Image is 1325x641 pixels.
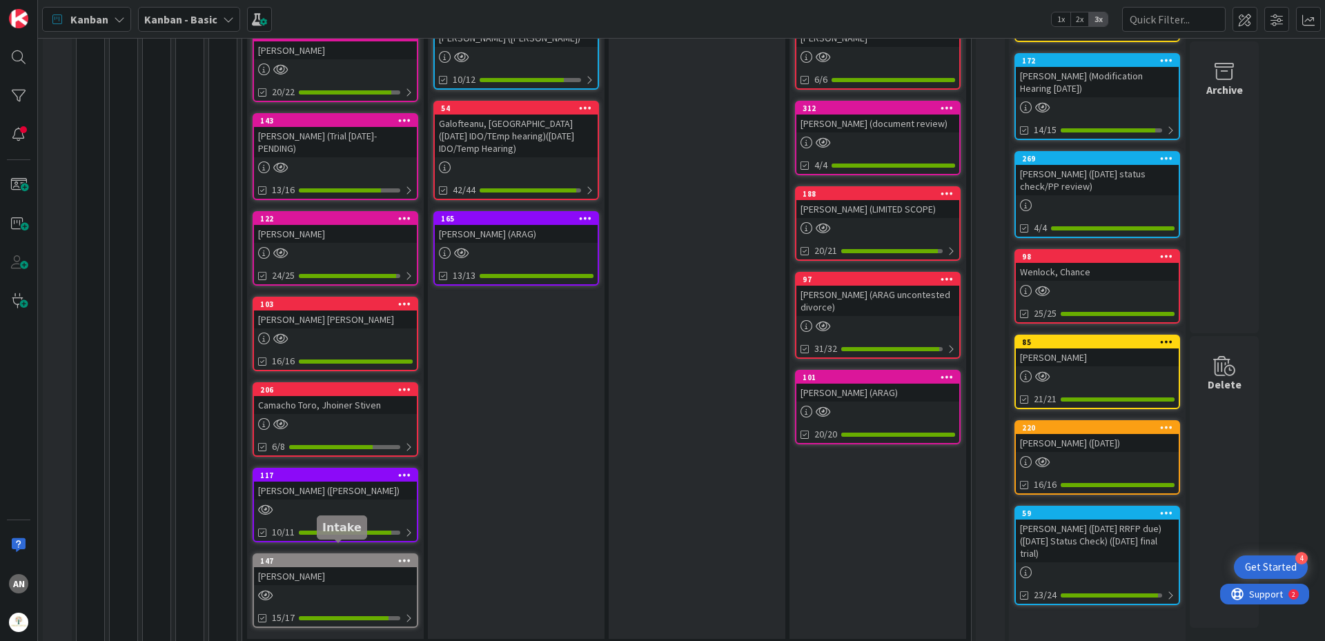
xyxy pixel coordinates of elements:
[272,268,295,283] span: 24/25
[1016,263,1179,281] div: Wenlock, Chance
[272,183,295,197] span: 13/16
[254,555,417,585] div: 147[PERSON_NAME]
[254,115,417,127] div: 143
[796,102,959,132] div: 312[PERSON_NAME] (document review)
[1016,507,1179,562] div: 59[PERSON_NAME] ([DATE] RRFP due)([DATE] Status Check) ([DATE] final trial)
[254,127,417,157] div: [PERSON_NAME] (Trial [DATE]-PENDING)
[1022,423,1179,433] div: 220
[260,385,417,395] div: 206
[254,115,417,157] div: 143[PERSON_NAME] (Trial [DATE]-PENDING)
[1016,520,1179,562] div: [PERSON_NAME] ([DATE] RRFP due)([DATE] Status Check) ([DATE] final trial)
[1016,422,1179,434] div: 220
[1034,221,1047,235] span: 4/4
[254,29,417,59] div: 131[PERSON_NAME]
[1016,348,1179,366] div: [PERSON_NAME]
[453,72,475,87] span: 10/12
[254,298,417,328] div: 103[PERSON_NAME] [PERSON_NAME]
[1016,152,1179,165] div: 269
[254,310,417,328] div: [PERSON_NAME] [PERSON_NAME]
[254,469,417,500] div: 117[PERSON_NAME] ([PERSON_NAME])
[272,85,295,99] span: 20/22
[254,482,417,500] div: [PERSON_NAME] ([PERSON_NAME])
[254,555,417,567] div: 147
[254,396,417,414] div: Camacho Toro, Jhoiner Stiven
[1034,588,1057,602] span: 23/24
[1016,434,1179,452] div: [PERSON_NAME] ([DATE])
[1022,252,1179,262] div: 98
[254,469,417,482] div: 117
[1016,152,1179,195] div: 269[PERSON_NAME] ([DATE] status check/PP review)
[1016,67,1179,97] div: [PERSON_NAME] (Modification Hearing [DATE])
[1016,250,1179,263] div: 98
[796,188,959,218] div: 188[PERSON_NAME] (LIMITED SCOPE)
[1206,81,1243,98] div: Archive
[796,200,959,218] div: [PERSON_NAME] (LIMITED SCOPE)
[272,611,295,625] span: 15/17
[1234,555,1308,579] div: Open Get Started checklist, remaining modules: 4
[796,371,959,402] div: 101[PERSON_NAME] (ARAG)
[435,102,598,157] div: 54Galofteanu, [GEOGRAPHIC_DATA] ([DATE] IDO/TEmp hearing)([DATE] IDO/Temp Hearing)
[260,214,417,224] div: 122
[814,342,837,356] span: 31/32
[1034,477,1057,492] span: 16/16
[254,225,417,243] div: [PERSON_NAME]
[1034,123,1057,137] span: 14/15
[796,273,959,286] div: 97
[1245,560,1297,574] div: Get Started
[1122,7,1226,32] input: Quick Filter...
[272,354,295,368] span: 16/16
[435,115,598,157] div: Galofteanu, [GEOGRAPHIC_DATA] ([DATE] IDO/TEmp hearing)([DATE] IDO/Temp Hearing)
[435,213,598,243] div: 165[PERSON_NAME] (ARAG)
[814,72,827,87] span: 6/6
[814,244,837,258] span: 20/21
[435,225,598,243] div: [PERSON_NAME] (ARAG)
[814,427,837,442] span: 20/20
[796,286,959,316] div: [PERSON_NAME] (ARAG uncontested divorce)
[9,9,28,28] img: Visit kanbanzone.com
[260,471,417,480] div: 117
[1016,507,1179,520] div: 59
[254,213,417,225] div: 122
[1016,336,1179,366] div: 85[PERSON_NAME]
[1034,392,1057,406] span: 21/21
[254,298,417,310] div: 103
[435,102,598,115] div: 54
[441,103,598,113] div: 54
[254,384,417,414] div: 206Camacho Toro, Jhoiner Stiven
[272,525,295,540] span: 10/11
[803,373,959,382] div: 101
[803,275,959,284] div: 97
[441,214,598,224] div: 165
[796,273,959,316] div: 97[PERSON_NAME] (ARAG uncontested divorce)
[9,613,28,632] img: avatar
[1089,12,1108,26] span: 3x
[1016,55,1179,67] div: 172
[1208,376,1241,393] div: Delete
[796,102,959,115] div: 312
[1022,154,1179,164] div: 269
[1022,337,1179,347] div: 85
[1016,165,1179,195] div: [PERSON_NAME] ([DATE] status check/PP review)
[1016,422,1179,452] div: 220[PERSON_NAME] ([DATE])
[796,115,959,132] div: [PERSON_NAME] (document review)
[1022,56,1179,66] div: 172
[144,12,217,26] b: Kanban - Basic
[254,567,417,585] div: [PERSON_NAME]
[9,574,28,593] div: AN
[435,213,598,225] div: 165
[1016,250,1179,281] div: 98Wenlock, Chance
[814,158,827,172] span: 4/4
[72,6,75,17] div: 2
[254,41,417,59] div: [PERSON_NAME]
[453,268,475,283] span: 13/13
[1070,12,1089,26] span: 2x
[796,188,959,200] div: 188
[1016,55,1179,97] div: 172[PERSON_NAME] (Modification Hearing [DATE])
[272,440,285,454] span: 6/8
[803,189,959,199] div: 188
[1034,306,1057,321] span: 25/25
[796,371,959,384] div: 101
[453,183,475,197] span: 42/44
[1016,336,1179,348] div: 85
[1022,509,1179,518] div: 59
